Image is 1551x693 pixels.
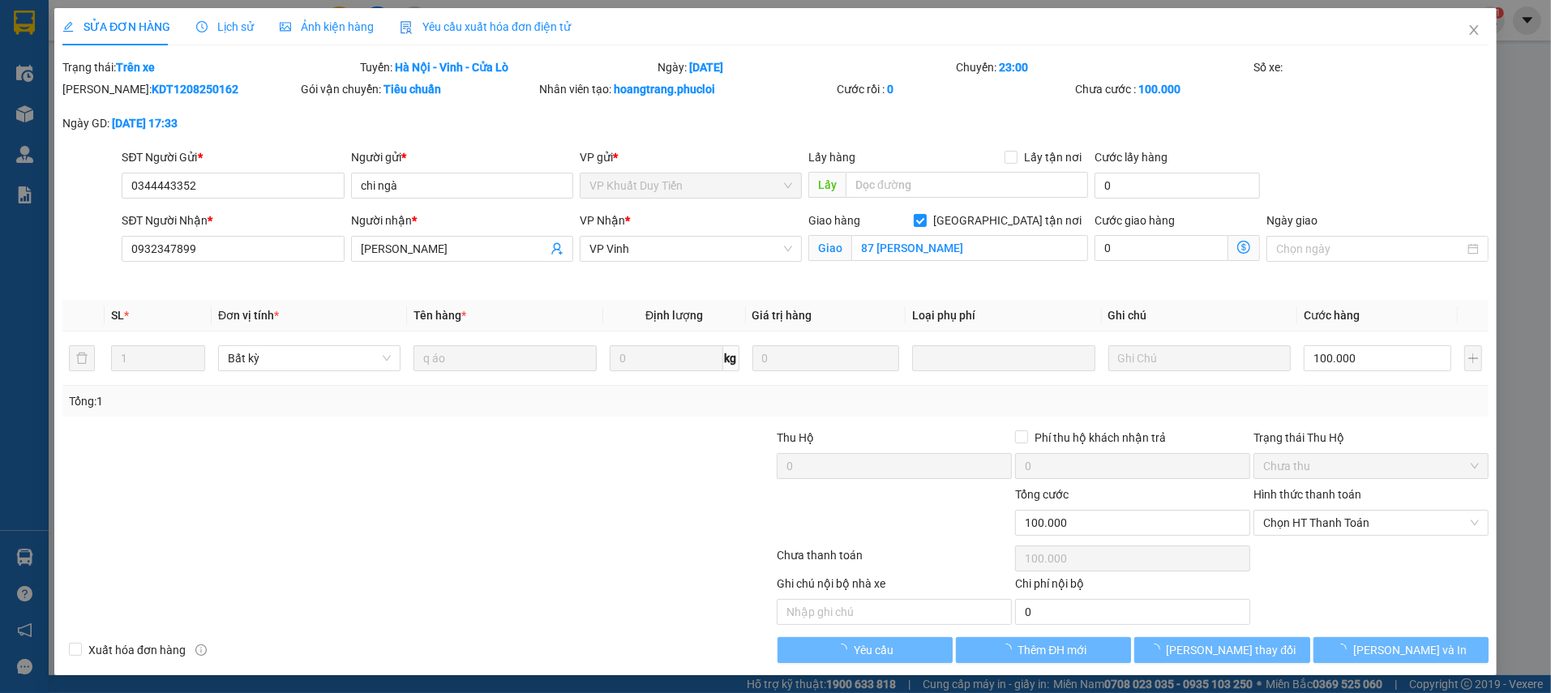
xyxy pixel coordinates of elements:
label: Ngày giao [1266,214,1317,227]
span: Lấy tận nơi [1018,148,1088,166]
div: Ghi chú nội bộ nhà xe [777,575,1012,599]
span: Phí thu hộ khách nhận trả [1028,429,1172,447]
input: VD: Bàn, Ghế [413,345,596,371]
img: icon [400,21,413,34]
span: Cước hàng [1304,309,1360,322]
input: Giao tận nơi [851,235,1088,261]
span: Chọn HT Thanh Toán [1263,511,1479,535]
div: Chuyến: [954,58,1252,76]
span: Giao hàng [808,214,860,227]
span: Chưa thu [1263,454,1479,478]
b: [DATE] [690,61,724,74]
div: [PERSON_NAME]: [62,80,298,98]
input: Cước giao hàng [1095,235,1228,261]
span: info-circle [195,644,207,656]
b: 23:00 [999,61,1028,74]
input: Cước lấy hàng [1095,173,1260,199]
input: Ngày giao [1276,240,1464,258]
button: [PERSON_NAME] thay đổi [1134,637,1309,663]
span: Xuất hóa đơn hàng [82,641,192,659]
button: delete [69,345,95,371]
div: Người gửi [351,148,573,166]
span: Thu Hộ [777,431,814,444]
span: picture [280,21,291,32]
span: Yêu cầu [854,641,893,659]
button: [PERSON_NAME] và In [1313,637,1489,663]
th: Loại phụ phí [906,300,1101,332]
div: Chưa cước : [1075,80,1310,98]
button: Close [1451,8,1497,53]
span: Tổng cước [1015,488,1069,501]
input: 0 [752,345,900,371]
span: VP Khuất Duy Tiến [589,173,792,198]
button: plus [1464,345,1482,371]
span: [PERSON_NAME] thay đổi [1167,641,1296,659]
span: VP Nhận [580,214,625,227]
div: Trạng thái: [61,58,358,76]
b: 100.000 [1138,83,1180,96]
div: Gói vận chuyển: [301,80,536,98]
button: Thêm ĐH mới [956,637,1131,663]
span: loading [1335,644,1353,655]
div: Chi phí nội bộ [1015,575,1250,599]
div: SĐT Người Gửi [122,148,344,166]
span: Thêm ĐH mới [1018,641,1087,659]
span: loading [1149,644,1167,655]
span: clock-circle [196,21,208,32]
span: loading [1000,644,1018,655]
span: close [1467,24,1480,36]
span: Lấy hàng [808,151,855,164]
span: dollar-circle [1237,241,1250,254]
b: Hà Nội - Vinh - Cửa Lò [395,61,508,74]
div: Người nhận [351,212,573,229]
div: VP gửi [580,148,802,166]
label: Cước lấy hàng [1095,151,1168,164]
span: Yêu cầu xuất hóa đơn điện tử [400,20,571,33]
button: Yêu cầu [778,637,953,663]
div: Tuyến: [358,58,656,76]
b: Tiêu chuẩn [383,83,441,96]
span: Bất kỳ [228,346,391,370]
input: Ghi Chú [1108,345,1291,371]
div: Ngày GD: [62,114,298,132]
span: Đơn vị tính [218,309,279,322]
span: SL [111,309,124,322]
div: Cước rồi : [837,80,1072,98]
span: Lấy [808,172,846,198]
span: Giao [808,235,851,261]
div: SĐT Người Nhận [122,212,344,229]
span: [PERSON_NAME] và In [1353,641,1467,659]
span: user-add [551,242,563,255]
div: Tổng: 1 [69,392,599,410]
div: Trạng thái Thu Hộ [1253,429,1489,447]
b: Trên xe [116,61,155,74]
input: Nhập ghi chú [777,599,1012,625]
input: Dọc đường [846,172,1088,198]
span: loading [836,644,854,655]
span: Ảnh kiện hàng [280,20,374,33]
span: Lịch sử [196,20,254,33]
span: edit [62,21,74,32]
span: Tên hàng [413,309,466,322]
b: [DATE] 17:33 [112,117,178,130]
span: VP Vinh [589,237,792,261]
span: [GEOGRAPHIC_DATA] tận nơi [927,212,1088,229]
span: Giá trị hàng [752,309,812,322]
div: Nhân viên tạo: [539,80,833,98]
b: 0 [887,83,893,96]
div: Chưa thanh toán [775,546,1013,575]
th: Ghi chú [1102,300,1297,332]
div: Ngày: [657,58,954,76]
label: Cước giao hàng [1095,214,1175,227]
div: Số xe: [1252,58,1490,76]
span: Định lượng [645,309,703,322]
b: KDT1208250162 [152,83,238,96]
b: hoangtrang.phucloi [614,83,715,96]
label: Hình thức thanh toán [1253,488,1361,501]
span: kg [723,345,739,371]
span: SỬA ĐƠN HÀNG [62,20,170,33]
